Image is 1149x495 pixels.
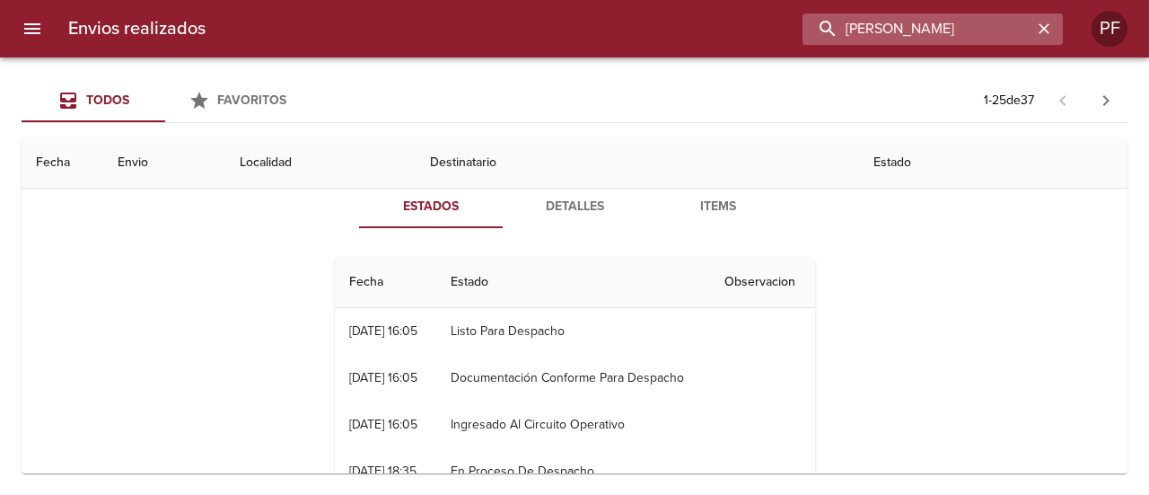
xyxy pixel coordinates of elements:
span: Pagina anterior [1041,91,1084,109]
h6: Envios realizados [68,14,206,43]
th: Localidad [225,137,416,189]
span: Estados [370,196,492,218]
span: Favoritos [217,93,286,108]
td: En Proceso De Despacho [436,448,711,495]
div: Abrir información de usuario [1092,11,1127,47]
th: Fecha [335,257,436,308]
p: 1 - 25 de 37 [984,92,1034,110]
th: Estado [436,257,711,308]
div: [DATE] 18:35 [349,464,417,479]
th: Fecha [22,137,103,189]
th: Observacion [710,257,814,308]
div: [DATE] 16:05 [349,417,417,432]
th: Estado [859,137,1127,189]
span: Items [657,196,779,218]
div: [DATE] 16:05 [349,323,417,339]
th: Envio [103,137,224,189]
input: buscar [803,13,1032,45]
div: [DATE] 16:05 [349,370,417,385]
td: Listo Para Despacho [436,308,711,355]
span: Todos [86,93,129,108]
span: Detalles [513,196,636,218]
td: Ingresado Al Circuito Operativo [436,402,711,448]
div: Tabs Envios [22,79,309,122]
th: Destinatario [416,137,859,189]
div: PF [1092,11,1127,47]
td: Documentación Conforme Para Despacho [436,355,711,402]
button: menu [11,7,54,50]
div: Tabs detalle de guia [359,185,790,228]
span: Pagina siguiente [1084,79,1127,122]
